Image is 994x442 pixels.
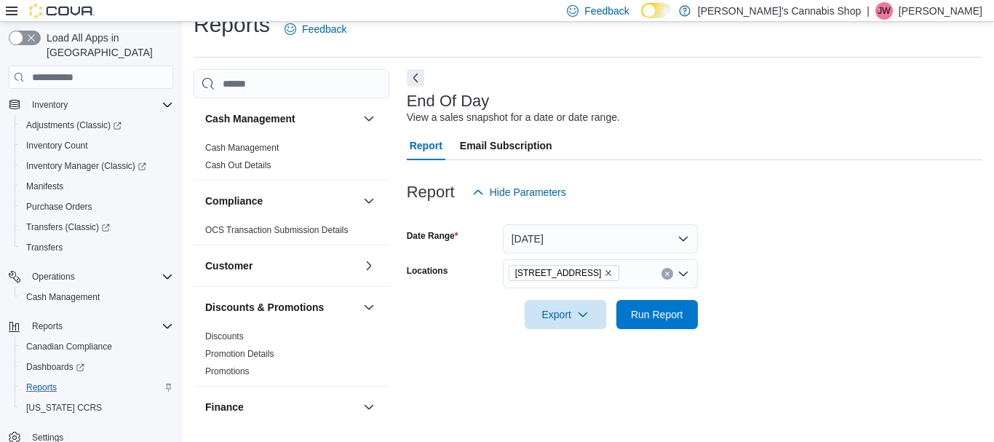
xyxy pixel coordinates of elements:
[194,139,389,180] div: Cash Management
[20,399,173,417] span: Washington CCRS
[205,194,357,208] button: Compliance
[205,225,349,235] a: OCS Transaction Submission Details
[26,317,173,335] span: Reports
[661,268,673,280] button: Clear input
[205,300,357,315] button: Discounts & Promotions
[407,92,490,110] h3: End Of Day
[875,2,893,20] div: Jeff Weaver
[878,2,890,20] span: JW
[205,400,244,414] h3: Finance
[15,357,179,377] a: Dashboards
[20,358,90,376] a: Dashboards
[616,300,698,329] button: Run Report
[641,3,672,18] input: Dark Mode
[15,197,179,217] button: Purchase Orders
[15,217,179,237] a: Transfers (Classic)
[205,349,274,359] a: Promotion Details
[3,95,179,115] button: Inventory
[20,358,173,376] span: Dashboards
[20,117,127,134] a: Adjustments (Classic)
[41,31,173,60] span: Load All Apps in [GEOGRAPHIC_DATA]
[15,336,179,357] button: Canadian Compliance
[194,10,270,39] h1: Reports
[20,379,63,396] a: Reports
[631,307,683,322] span: Run Report
[26,382,57,393] span: Reports
[20,288,173,306] span: Cash Management
[26,361,84,373] span: Dashboards
[26,96,173,114] span: Inventory
[205,111,357,126] button: Cash Management
[490,185,566,200] span: Hide Parameters
[466,178,572,207] button: Hide Parameters
[20,218,173,236] span: Transfers (Classic)
[26,317,68,335] button: Reports
[20,117,173,134] span: Adjustments (Classic)
[584,4,629,18] span: Feedback
[15,176,179,197] button: Manifests
[3,316,179,336] button: Reports
[26,140,88,151] span: Inventory Count
[205,259,253,273] h3: Customer
[26,402,102,414] span: [US_STATE] CCRS
[407,110,620,125] div: View a sales snapshot for a date or date range.
[194,221,389,245] div: Compliance
[205,331,244,342] span: Discounts
[20,218,116,236] a: Transfers (Classic)
[205,111,295,126] h3: Cash Management
[20,198,173,216] span: Purchase Orders
[3,267,179,287] button: Operations
[20,379,173,396] span: Reports
[360,257,378,275] button: Customer
[32,271,75,283] span: Operations
[360,398,378,416] button: Finance
[205,366,250,376] a: Promotions
[26,341,112,352] span: Canadian Compliance
[525,300,606,329] button: Export
[509,265,620,281] span: 2123 Columbia Ave - Rossland
[29,4,95,18] img: Cova
[641,18,642,19] span: Dark Mode
[15,115,179,135] a: Adjustments (Classic)
[20,157,173,175] span: Inventory Manager (Classic)
[407,230,458,242] label: Date Range
[205,331,244,342] a: Discounts
[194,328,389,386] div: Discounts & Promotions
[205,366,250,377] span: Promotions
[26,242,63,253] span: Transfers
[26,268,81,285] button: Operations
[205,143,279,153] a: Cash Management
[20,338,173,355] span: Canadian Compliance
[15,287,179,307] button: Cash Management
[302,22,346,36] span: Feedback
[460,131,552,160] span: Email Subscription
[20,399,108,417] a: [US_STATE] CCRS
[205,300,324,315] h3: Discounts & Promotions
[410,131,442,160] span: Report
[15,135,179,156] button: Inventory Count
[26,201,92,213] span: Purchase Orders
[407,265,448,277] label: Locations
[26,221,110,233] span: Transfers (Classic)
[205,142,279,154] span: Cash Management
[360,110,378,127] button: Cash Management
[26,96,73,114] button: Inventory
[15,377,179,398] button: Reports
[20,137,173,154] span: Inventory Count
[360,192,378,210] button: Compliance
[205,194,263,208] h3: Compliance
[26,119,122,131] span: Adjustments (Classic)
[26,181,63,192] span: Manifests
[32,99,68,111] span: Inventory
[205,400,357,414] button: Finance
[407,69,424,87] button: Next
[15,156,179,176] a: Inventory Manager (Classic)
[26,160,146,172] span: Inventory Manager (Classic)
[20,157,152,175] a: Inventory Manager (Classic)
[26,268,173,285] span: Operations
[20,288,106,306] a: Cash Management
[698,2,861,20] p: [PERSON_NAME]'s Cannabis Shop
[279,15,352,44] a: Feedback
[407,183,455,201] h3: Report
[205,224,349,236] span: OCS Transaction Submission Details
